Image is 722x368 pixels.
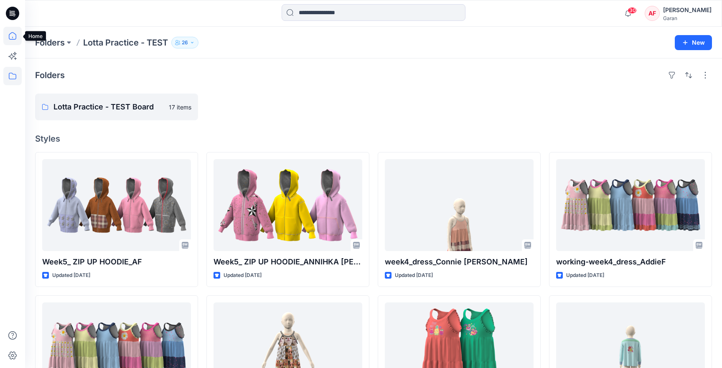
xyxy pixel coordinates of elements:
h4: Folders [35,70,65,80]
p: Lotta Practice - TEST [83,37,168,48]
a: Week5_ ZIP UP HOODIE_ANNIHKA LEVENS [214,159,362,251]
button: New [675,35,712,50]
p: Lotta Practice - TEST Board [53,101,164,113]
a: Folders [35,37,65,48]
p: Updated [DATE] [395,271,433,280]
a: Lotta Practice - TEST Board17 items [35,94,198,120]
h4: Styles [35,134,712,144]
p: Updated [DATE] [52,271,90,280]
p: 26 [182,38,188,47]
div: [PERSON_NAME] [663,5,712,15]
p: Updated [DATE] [224,271,262,280]
p: Week5_ ZIP UP HOODIE_AF [42,256,191,268]
a: Week5_ ZIP UP HOODIE_AF [42,159,191,251]
span: 30 [628,7,637,14]
p: working-week4_dress_AddieF [556,256,705,268]
p: Week5_ ZIP UP HOODIE_ANNIHKA [PERSON_NAME] [214,256,362,268]
a: working-week4_dress_AddieF [556,159,705,251]
p: week4_dress_Connie [PERSON_NAME] [385,256,534,268]
a: week4_dress_Connie De La Cruz [385,159,534,251]
button: 26 [171,37,198,48]
div: Garan [663,15,712,21]
p: Updated [DATE] [566,271,604,280]
p: 17 items [169,103,191,112]
div: AF [645,6,660,21]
